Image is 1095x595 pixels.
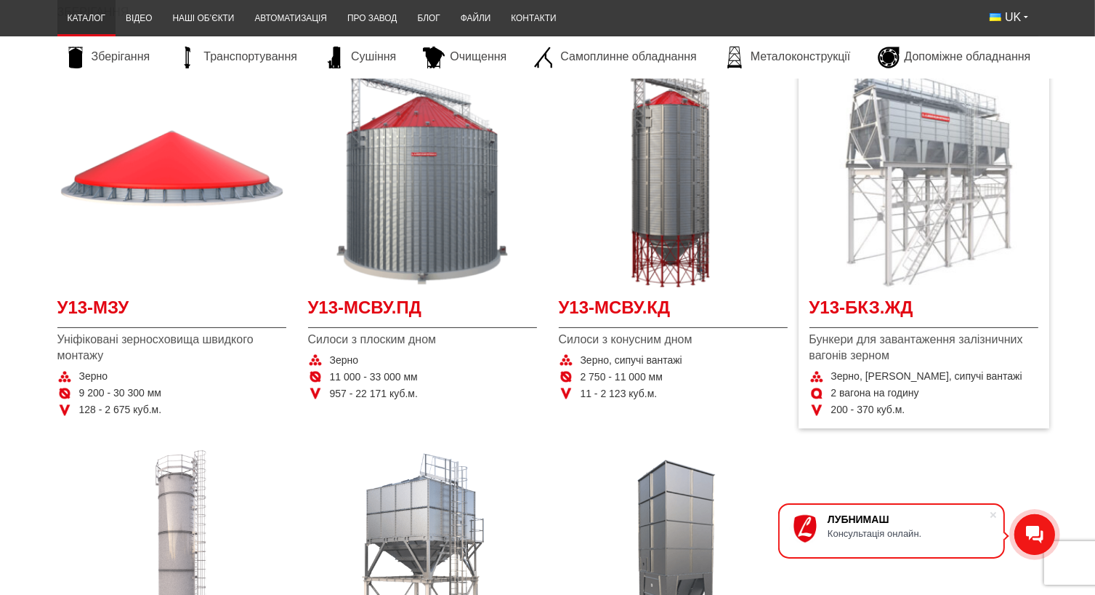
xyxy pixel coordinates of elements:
a: Очищення [416,47,514,68]
span: Зерно [79,370,108,384]
a: Зберігання [57,47,158,68]
span: 128 - 2 675 куб.м. [79,403,162,418]
span: Уніфіковані зерносховища швидкого монтажу [57,332,286,364]
a: У13-МЗУ [57,295,286,328]
a: Блог [407,4,450,33]
span: Зерно, сипучі вантажі [581,354,682,368]
span: Зерно, [PERSON_NAME], сипучі вантажі [831,370,1022,384]
a: Детальніше У13-МСВУ.ПД [308,59,537,288]
a: Металоконструкції [716,47,857,68]
a: Контакти [501,4,566,33]
span: 2 750 - 11 000 мм [581,370,663,385]
span: Транспортування [203,49,297,65]
span: 200 - 370 куб.м. [831,403,905,418]
a: Сушіння [317,47,403,68]
span: 957 - 22 171 куб.м. [330,387,418,402]
a: Самоплинне обладнання [526,47,703,68]
div: Консультація онлайн. [828,528,989,539]
a: Файли [450,4,501,33]
a: Транспортування [169,47,304,68]
span: Зерно [330,354,359,368]
a: Допоміжне обладнання [870,47,1038,68]
a: У13-БКЗ.ЖД [809,295,1038,328]
a: Наші об’єкти [162,4,244,33]
span: Металоконструкції [751,49,850,65]
span: UK [1005,9,1021,25]
a: У13-МСВУ.ПД [308,295,537,328]
a: Детальніше У13-МСВУ.КД [559,59,788,288]
a: Про завод [337,4,407,33]
div: ЛУБНИМАШ [828,514,989,525]
span: Самоплинне обладнання [560,49,696,65]
span: Силоси з конусним дном [559,332,788,348]
a: Відео [116,4,162,33]
a: Каталог [57,4,116,33]
span: Сушіння [351,49,396,65]
a: Автоматизація [244,4,337,33]
span: Силоси з плоским дном [308,332,537,348]
a: Детальніше У13-БКЗ.ЖД [809,59,1038,288]
button: UK [979,4,1038,31]
span: Допоміжне обладнання [905,49,1031,65]
span: 11 - 2 123 куб.м. [581,387,658,402]
img: Українська [990,13,1001,21]
span: 2 вагона на годину [831,386,919,401]
span: Зберігання [92,49,150,65]
span: Бункери для завантаження залізничних вагонів зерном [809,332,1038,364]
span: 11 000 - 33 000 мм [330,370,418,385]
a: Детальніше У13-МЗУ [57,59,286,288]
a: У13-МСВУ.КД [559,295,788,328]
span: Очищення [450,49,506,65]
span: 9 200 - 30 300 мм [79,386,161,401]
